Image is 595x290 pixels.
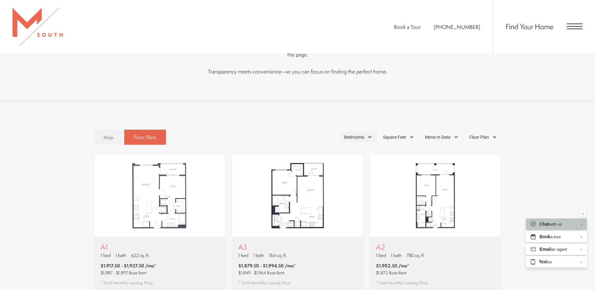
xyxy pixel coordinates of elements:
[376,280,428,286] span: * Total Monthly Leasing Price
[391,252,402,259] span: 1 bath
[101,270,146,276] span: $1,887 - $1,897 Base Rent
[238,252,248,259] span: 1 bed
[104,134,114,141] span: Map
[253,252,264,259] span: 1 bath
[383,134,406,141] span: Square Feet
[425,134,450,141] span: Move In Date
[115,252,126,259] span: 1 bath
[238,280,290,286] span: * Total Monthly Leasing Price
[232,154,363,237] img: A3 - 1 bedroom floor plan layout with 1 bathroom and 764 square feet
[101,262,156,269] span: $1,917.50 - $1,927.50 /mo*
[125,67,470,76] p: Transparency meets convenience—so you can focus on finding the perfect home.
[434,23,480,30] a: Call Us at 813-570-8014
[567,24,582,29] button: Open Menu
[506,21,554,31] a: Find Your Home
[238,243,296,251] p: A3
[131,252,149,259] span: 622 sq. ft.
[434,23,480,30] span: [PHONE_NUMBER]
[344,134,364,141] span: Bedrooms
[376,243,428,251] p: A2
[376,262,409,269] span: $1,902.50 /mo*
[469,134,489,141] span: Floor Plan
[101,252,111,259] span: 1 bed
[376,270,406,276] span: $1,872 Base Rent
[238,262,296,269] span: $1,879.50 - $1,994.50 /mo*
[370,154,501,237] img: A2 - 1 bedroom floor plan layout with 1 bathroom and 780 square feet
[269,252,287,259] span: 764 sq. ft.
[406,252,425,259] span: 780 sq. ft.
[94,154,225,237] img: A1 - 1 bedroom floor plan layout with 1 bathroom and 622 square feet
[134,134,156,141] span: Floor Plans
[238,270,284,276] span: $1,849 - $1,964 Base Rent
[394,23,421,30] a: Book a Tour
[376,252,386,259] span: 1 bed
[101,243,156,251] p: A1
[101,280,153,286] span: * Total Monthly Leasing Price
[13,8,63,46] img: MSouth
